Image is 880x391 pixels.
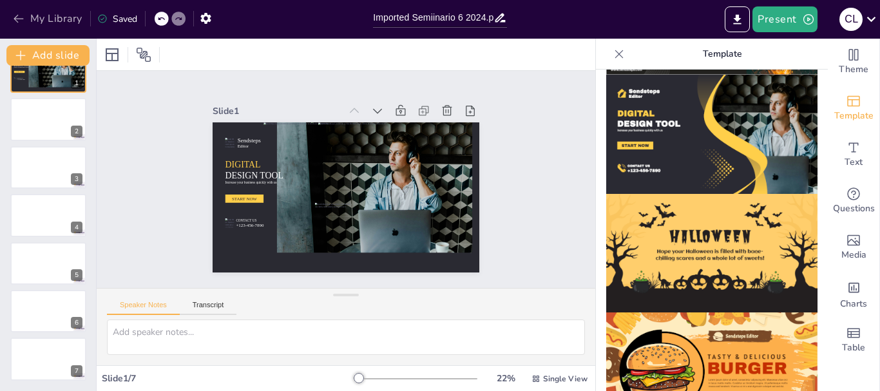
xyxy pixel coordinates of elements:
[227,146,287,167] span: DESIGN TOOL
[10,146,86,189] div: 3
[71,77,82,89] div: 1
[839,8,863,31] div: C L
[230,135,267,151] span: DIGITAL
[71,269,82,281] div: 5
[828,224,879,271] div: Add images, graphics, shapes or video
[10,290,86,332] div: 6
[839,62,868,77] span: Theme
[10,242,86,285] div: 5
[841,248,866,262] span: Media
[71,126,82,137] div: 2
[543,374,588,384] span: Single View
[373,8,493,27] input: Insert title
[828,317,879,363] div: Add a table
[16,72,23,73] span: START NOW
[97,13,137,25] div: Saved
[833,202,875,216] span: Questions
[14,67,29,68] span: Increase your business quickly with us
[845,155,863,169] span: Text
[840,297,867,311] span: Charts
[71,173,82,185] div: 3
[107,301,180,315] button: Speaker Notes
[10,98,86,140] div: 2
[71,365,82,377] div: 7
[752,6,817,32] button: Present
[629,39,815,70] p: Template
[229,79,356,117] div: Slide 1
[828,39,879,85] div: Change the overall theme
[230,172,256,182] span: START NOW
[725,6,750,32] button: Export to PowerPoint
[229,195,250,203] span: CONTACT US
[10,338,86,380] div: 7
[228,199,256,210] span: +123-456-7890
[102,44,122,65] div: Layout
[71,317,82,329] div: 6
[71,222,82,233] div: 4
[828,131,879,178] div: Add text boxes
[247,115,272,126] span: Sendsteps
[828,178,879,224] div: Get real-time input from your audience
[6,45,90,66] button: Add slide
[606,194,818,313] img: thumb-13.png
[227,155,278,169] span: Increase your business quickly with us
[102,372,354,385] div: Slide 1 / 7
[17,79,24,80] span: +123-456-7890
[136,47,151,62] span: Position
[834,109,874,123] span: Template
[828,271,879,317] div: Add charts and graphs
[10,194,86,236] div: 4
[10,50,86,93] div: 1
[246,122,258,129] span: Editor
[180,301,237,315] button: Transcript
[17,78,23,79] span: CONTACT US
[828,85,879,131] div: Add ready made slides
[842,341,865,355] span: Table
[839,6,863,32] button: C L
[14,64,31,66] span: DESIGN TOOL
[606,75,818,194] img: thumb-12.png
[10,8,88,29] button: My Library
[490,372,521,385] div: 22 %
